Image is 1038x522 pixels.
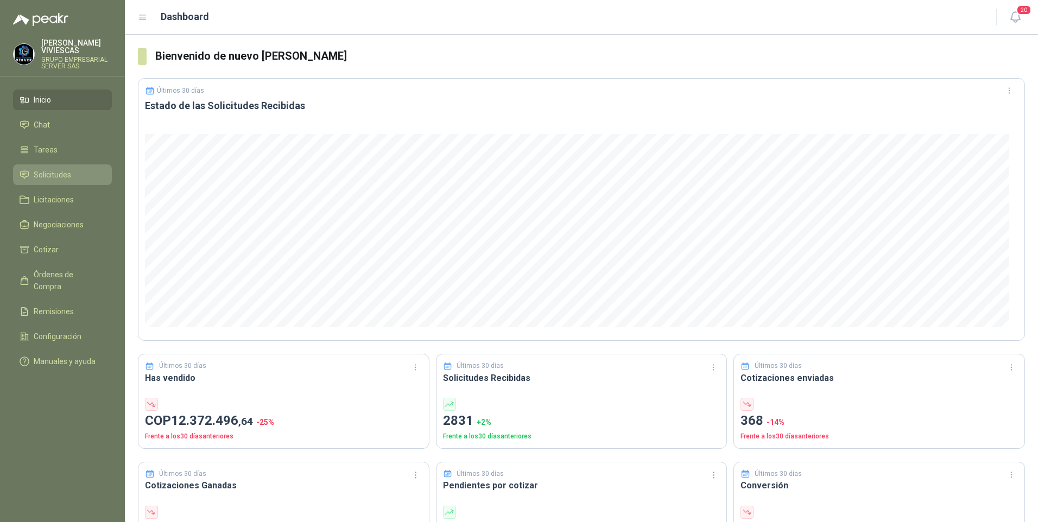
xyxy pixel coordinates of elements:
[13,13,68,26] img: Logo peakr
[740,431,1018,442] p: Frente a los 30 días anteriores
[145,431,422,442] p: Frente a los 30 días anteriores
[443,479,720,492] h3: Pendientes por cotizar
[34,219,84,231] span: Negociaciones
[34,169,71,181] span: Solicitudes
[14,44,34,65] img: Company Logo
[34,305,74,317] span: Remisiones
[34,119,50,131] span: Chat
[13,301,112,322] a: Remisiones
[145,99,1018,112] h3: Estado de las Solicitudes Recibidas
[157,87,204,94] p: Últimos 30 días
[13,164,112,185] a: Solicitudes
[13,189,112,210] a: Licitaciones
[34,330,81,342] span: Configuración
[41,56,112,69] p: GRUPO EMPRESARIAL SERVER SAS
[145,479,422,492] h3: Cotizaciones Ganadas
[34,355,96,367] span: Manuales y ayuda
[755,361,802,371] p: Últimos 30 días
[155,48,1025,65] h3: Bienvenido de nuevo [PERSON_NAME]
[13,90,112,110] a: Inicio
[13,264,112,297] a: Órdenes de Compra
[13,239,112,260] a: Cotizar
[767,418,784,426] span: -14 %
[238,415,253,428] span: ,64
[41,39,112,54] p: [PERSON_NAME] VIVIESCAS
[443,371,720,385] h3: Solicitudes Recibidas
[443,411,720,431] p: 2831
[13,326,112,347] a: Configuración
[740,371,1018,385] h3: Cotizaciones enviadas
[457,361,504,371] p: Últimos 30 días
[13,114,112,135] a: Chat
[13,214,112,235] a: Negociaciones
[755,469,802,479] p: Últimos 30 días
[13,351,112,372] a: Manuales y ayuda
[740,479,1018,492] h3: Conversión
[1016,5,1031,15] span: 20
[171,413,253,428] span: 12.372.496
[1005,8,1025,27] button: 20
[34,94,51,106] span: Inicio
[740,411,1018,431] p: 368
[256,418,274,426] span: -25 %
[34,194,74,206] span: Licitaciones
[159,469,206,479] p: Últimos 30 días
[145,371,422,385] h3: Has vendido
[161,9,209,24] h1: Dashboard
[457,469,504,479] p: Últimos 30 días
[477,418,491,426] span: + 2 %
[34,244,59,256] span: Cotizar
[443,431,720,442] p: Frente a los 30 días anteriores
[159,361,206,371] p: Últimos 30 días
[34,144,58,156] span: Tareas
[34,269,102,292] span: Órdenes de Compra
[145,411,422,431] p: COP
[13,139,112,160] a: Tareas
